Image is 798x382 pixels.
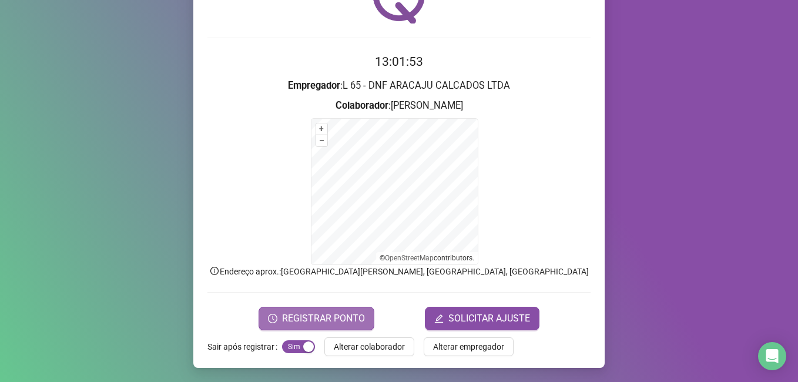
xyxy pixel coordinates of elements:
[209,266,220,276] span: info-circle
[259,307,374,330] button: REGISTRAR PONTO
[268,314,277,323] span: clock-circle
[375,55,423,69] time: 13:01:53
[207,265,591,278] p: Endereço aprox. : [GEOGRAPHIC_DATA][PERSON_NAME], [GEOGRAPHIC_DATA], [GEOGRAPHIC_DATA]
[424,337,514,356] button: Alterar empregador
[207,337,282,356] label: Sair após registrar
[334,340,405,353] span: Alterar colaborador
[425,307,539,330] button: editSOLICITAR AJUSTE
[207,78,591,93] h3: : L 65 - DNF ARACAJU CALCADOS LTDA
[282,311,365,326] span: REGISTRAR PONTO
[385,254,434,262] a: OpenStreetMap
[433,340,504,353] span: Alterar empregador
[448,311,530,326] span: SOLICITAR AJUSTE
[207,98,591,113] h3: : [PERSON_NAME]
[316,135,327,146] button: –
[758,342,786,370] div: Open Intercom Messenger
[380,254,474,262] li: © contributors.
[336,100,388,111] strong: Colaborador
[434,314,444,323] span: edit
[288,80,340,91] strong: Empregador
[324,337,414,356] button: Alterar colaborador
[316,123,327,135] button: +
